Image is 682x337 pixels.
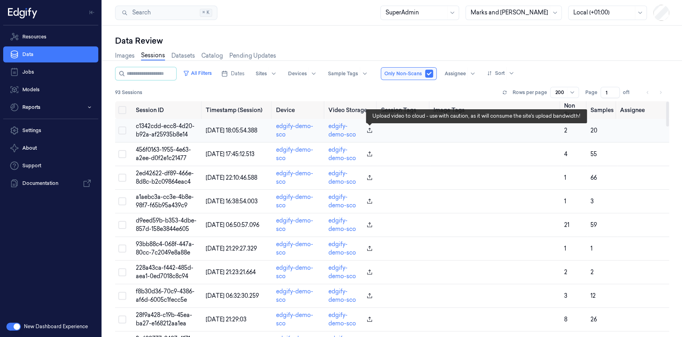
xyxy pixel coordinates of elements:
th: Video Storage [325,101,378,119]
a: edgify-demo-sco [328,146,364,162]
button: Select all [118,106,126,114]
span: 28f9a428-c19b-45ea-ba27-e168212aa1ea [136,311,192,327]
a: edgify-demo-sco [328,193,364,210]
span: 2 [591,269,594,276]
a: Settings [3,122,98,138]
span: 2 [564,269,567,276]
th: Image Tags [430,101,561,119]
button: About [3,140,98,156]
button: Select row [118,292,126,300]
span: Page [585,89,597,96]
div: Data Review [115,35,669,46]
button: Toggle Navigation [85,6,98,19]
span: [DATE] 21:29:03 [206,316,247,323]
th: Assignee [617,101,670,119]
span: 93 Sessions [115,89,142,96]
a: edgify-demo-sco [276,146,313,162]
a: edgify-demo-sco [276,122,313,138]
a: edgify-demo-sco [328,217,364,233]
span: [DATE] 06:50:57.096 [206,221,259,229]
button: Select row [118,174,126,182]
th: Timestamp (Session) [203,101,272,119]
span: 228a43ca-f442-485d-aea1-0ed7018c8c94 [136,264,193,280]
a: Datasets [171,52,195,60]
a: edgify-demo-sco [328,264,364,281]
span: 2 [564,127,567,134]
span: [DATE] 21:29:27.329 [206,245,257,252]
nav: pagination [642,87,666,98]
a: edgify-demo-sco [276,311,313,327]
span: 8 [564,316,567,323]
button: Dates [218,67,248,80]
span: 2ed42622-df89-466e-8d8c-b2c09864eac4 [136,170,194,185]
a: edgify-demo-sco [328,169,364,186]
a: Catalog [201,52,223,60]
span: 456f0163-1955-4e63-a2ee-d0f2e1c21477 [136,146,191,162]
a: Support [3,158,98,174]
span: c1342cdd-ecc8-4d20-b92a-af25935b8e14 [136,122,195,138]
button: Select row [118,126,126,134]
span: 93bb88c4-068f-447a-80cc-7c2049e8a88e [136,241,194,256]
th: Session Tags [378,101,430,119]
a: edgify-demo-sco [276,241,313,256]
button: Select row [118,197,126,205]
a: edgify-demo-sco [276,288,313,303]
span: d9eed59b-b353-4dbe-857d-158e3844e605 [136,217,197,233]
button: Select row [118,315,126,323]
button: Search⌘K [115,6,217,20]
span: [DATE] 17:45:12.513 [206,150,255,158]
span: 3 [591,198,594,205]
a: Images [115,52,135,60]
th: Session ID [133,101,203,119]
span: 20 [591,127,597,134]
a: Resources [3,29,98,45]
button: All Filters [180,67,215,80]
span: [DATE] 06:32:30.259 [206,292,259,299]
span: 1 [564,198,566,205]
a: edgify-demo-sco [276,170,313,185]
button: Select row [118,268,126,276]
a: edgify-demo-sco [328,122,364,139]
a: edgify-demo-sco [276,193,313,209]
span: 4 [564,150,567,158]
span: 1 [564,245,566,252]
span: 26 [591,316,597,323]
a: edgify-demo-sco [276,264,313,280]
span: f8b30d36-70c9-4386-af6d-6005c1fecc5e [136,288,195,303]
a: Documentation [3,175,98,191]
a: edgify-demo-sco [328,311,364,328]
span: 21 [564,221,569,229]
span: Search [129,8,151,17]
span: 3 [564,292,567,299]
a: edgify-demo-sco [328,240,364,257]
a: Pending Updates [229,52,276,60]
span: a1aebc3a-cc3e-4b8e-98f7-f65b95a439c9 [136,193,194,209]
a: Data [3,46,98,62]
button: Reports [3,99,98,115]
span: [DATE] 16:38:54.003 [206,198,258,205]
span: 12 [591,292,596,299]
a: Models [3,82,98,98]
a: Sessions [141,51,165,60]
span: of 1 [623,89,636,96]
th: Device [272,101,325,119]
a: edgify-demo-sco [276,217,313,233]
span: 1 [591,245,593,252]
span: 55 [591,150,597,158]
span: 66 [591,174,597,181]
button: Select row [118,150,126,158]
span: Only Non-Scans [384,70,422,77]
span: [DATE] 21:23:21.664 [206,269,256,276]
button: Select row [118,221,126,229]
th: Non Scans [561,101,587,119]
button: Select row [118,245,126,253]
span: 1 [564,174,566,181]
span: 59 [591,221,597,229]
p: Rows per page [513,89,547,96]
th: Samples [587,101,617,119]
a: edgify-demo-sco [328,287,364,304]
span: Dates [231,70,245,77]
span: [DATE] 18:05:54.388 [206,127,257,134]
span: [DATE] 22:10:46.588 [206,174,257,181]
a: Jobs [3,64,98,80]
